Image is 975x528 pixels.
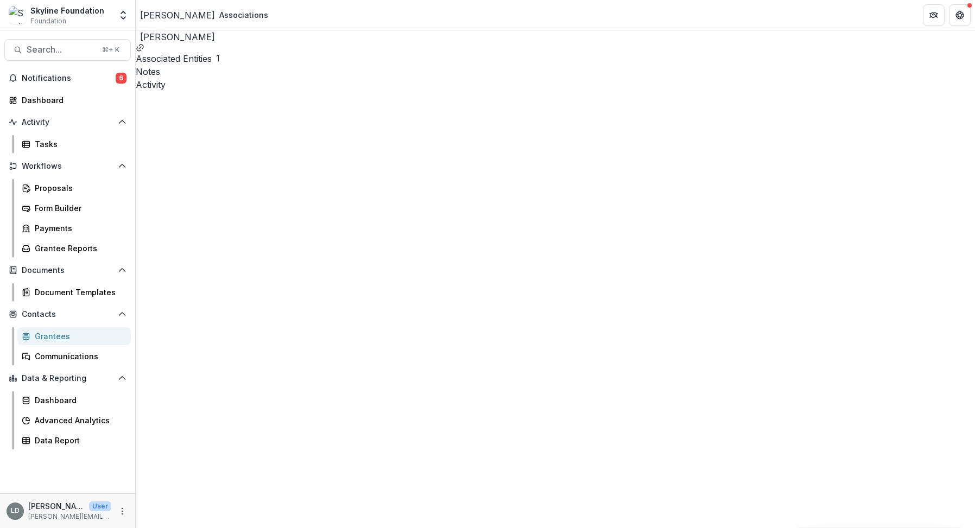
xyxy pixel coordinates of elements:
[100,44,122,56] div: ⌘ + K
[17,135,131,153] a: Tasks
[17,283,131,301] a: Document Templates
[136,78,975,91] a: Activity
[22,310,113,319] span: Contacts
[11,507,20,514] div: Lisa Dinh
[136,65,975,78] a: Notes
[22,374,113,383] span: Data & Reporting
[140,9,215,22] a: [PERSON_NAME]
[17,347,131,365] a: Communications
[923,4,945,26] button: Partners
[22,266,113,275] span: Documents
[30,16,66,26] span: Foundation
[27,44,96,55] span: Search...
[17,411,131,429] a: Advanced Analytics
[35,330,122,342] div: Grantees
[35,287,122,298] div: Document Templates
[22,162,113,171] span: Workflows
[22,94,122,106] div: Dashboard
[35,202,122,214] div: Form Builder
[17,199,131,217] a: Form Builder
[28,512,111,521] p: [PERSON_NAME][EMAIL_ADDRESS][DOMAIN_NAME]
[17,219,131,237] a: Payments
[22,74,116,83] span: Notifications
[4,91,131,109] a: Dashboard
[17,327,131,345] a: Grantees
[17,391,131,409] a: Dashboard
[4,113,131,131] button: Open Activity
[4,39,131,61] button: Search...
[4,370,131,387] button: Open Data & Reporting
[136,52,212,65] div: Associated Entities
[949,4,971,26] button: Get Help
[216,53,220,63] span: 1
[35,351,122,362] div: Communications
[4,306,131,323] button: Open Contacts
[35,243,122,254] div: Grantee Reports
[140,7,273,23] nav: breadcrumb
[4,262,131,279] button: Open Documents
[35,222,122,234] div: Payments
[4,157,131,175] button: Open Workflows
[116,73,126,84] span: 6
[35,182,122,194] div: Proposals
[89,501,111,511] p: User
[116,4,131,26] button: Open entity switcher
[30,5,104,16] div: Skyline Foundation
[17,239,131,257] a: Grantee Reports
[35,138,122,150] div: Tasks
[116,505,129,518] button: More
[22,118,113,127] span: Activity
[4,69,131,87] button: Notifications6
[219,9,268,21] div: Associations
[9,7,26,24] img: Skyline Foundation
[17,431,131,449] a: Data Report
[35,415,122,426] div: Advanced Analytics
[28,500,85,512] p: [PERSON_NAME]
[35,395,122,406] div: Dashboard
[140,30,215,43] h2: [PERSON_NAME]
[17,179,131,197] a: Proposals
[35,435,122,446] div: Data Report
[136,43,975,65] a: Associated Entities1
